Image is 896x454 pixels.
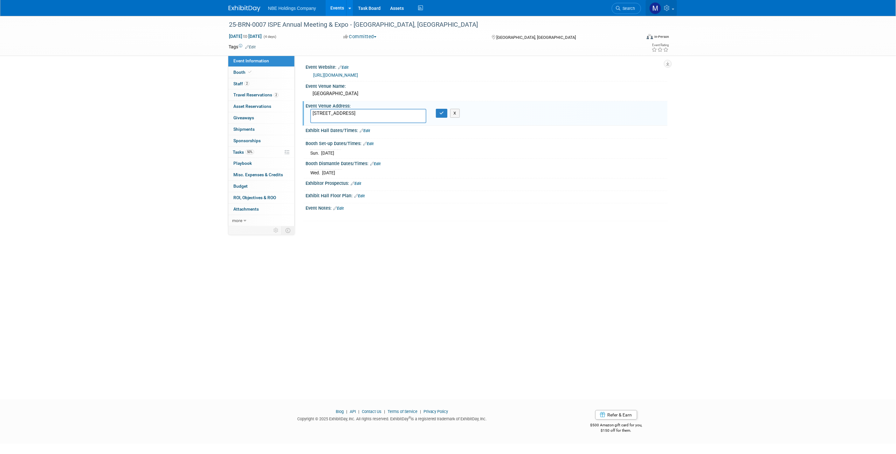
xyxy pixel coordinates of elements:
[370,162,381,166] a: Edit
[233,115,254,120] span: Giveaways
[306,81,667,89] div: Event Venue Name:
[310,170,322,176] td: Wed.
[612,3,641,14] a: Search
[565,418,668,433] div: $500 Amazon gift card for you,
[242,34,248,39] span: to
[565,428,668,433] div: $150 off for them.
[306,101,667,109] div: Event Venue Address:
[233,195,276,200] span: ROI, Objectives & ROO
[228,124,294,135] a: Shipments
[306,139,667,147] div: Booth Set-up Dates/Times:
[228,192,294,203] a: ROI, Objectives & ROO
[227,19,631,31] div: 25-BRN-0007 ISPE Annual Meeting & Expo - [GEOGRAPHIC_DATA], [GEOGRAPHIC_DATA]
[649,2,661,14] img: Morgan Goddard
[228,169,294,180] a: Misc. Expenses & Credits
[233,70,253,75] span: Booth
[306,191,667,199] div: Exhibit Hall Floor Plan:
[233,92,279,97] span: Travel Reservations
[229,33,262,39] span: [DATE] [DATE]
[248,70,252,74] i: Booth reservation complete
[360,129,370,133] a: Edit
[282,226,295,234] td: Toggle Event Tabs
[232,218,242,223] span: more
[310,89,663,99] div: [GEOGRAPHIC_DATA]
[245,150,254,154] span: 50%
[228,158,294,169] a: Playbook
[409,416,411,419] sup: ®
[357,409,361,414] span: |
[620,6,635,11] span: Search
[245,45,256,49] a: Edit
[351,181,361,186] a: Edit
[228,55,294,66] a: Event Information
[228,67,294,78] a: Booth
[418,409,423,414] span: |
[496,35,576,40] span: [GEOGRAPHIC_DATA], [GEOGRAPHIC_DATA]
[603,33,669,43] div: Event Format
[651,44,669,47] div: Event Rating
[306,159,667,167] div: Booth Dismantle Dates/Times:
[362,409,382,414] a: Contact Us
[263,35,276,39] span: (4 days)
[313,73,358,78] a: [URL][DOMAIN_NAME]
[654,34,669,39] div: In-Person
[338,65,348,70] a: Edit
[306,126,667,134] div: Exhibit Hall Dates/Times:
[388,409,417,414] a: Terms of Service
[233,172,283,177] span: Misc. Expenses & Credits
[229,44,256,50] td: Tags
[350,409,356,414] a: API
[424,409,448,414] a: Privacy Policy
[354,194,365,198] a: Edit
[450,109,460,118] button: X
[306,203,667,212] div: Event Notes:
[274,93,279,97] span: 2
[233,104,271,109] span: Asset Reservations
[595,410,637,420] a: Refer & Earn
[345,409,349,414] span: |
[229,415,555,422] div: Copyright © 2025 ExhibitDay, Inc. All rights reserved. ExhibitDay is a registered trademark of Ex...
[233,161,252,166] span: Playbook
[228,215,294,226] a: more
[306,62,667,71] div: Event Website:
[233,150,254,155] span: Tasks
[268,6,316,11] span: NBE Holdings Company
[228,101,294,112] a: Asset Reservations
[233,138,261,143] span: Sponsorships
[228,78,294,89] a: Staff2
[306,178,667,187] div: Exhibitor Prospectus:
[336,409,344,414] a: Blog
[333,206,344,211] a: Edit
[383,409,387,414] span: |
[228,147,294,158] a: Tasks50%
[271,226,282,234] td: Personalize Event Tab Strip
[310,150,321,156] td: Sun.
[321,150,334,156] td: [DATE]
[228,112,294,123] a: Giveaways
[233,58,269,63] span: Event Information
[229,5,260,12] img: ExhibitDay
[233,206,259,212] span: Attachments
[233,184,248,189] span: Budget
[322,170,335,176] td: [DATE]
[228,89,294,101] a: Travel Reservations2
[233,127,255,132] span: Shipments
[363,142,374,146] a: Edit
[341,33,379,40] button: Committed
[228,181,294,192] a: Budget
[228,204,294,215] a: Attachments
[245,81,249,86] span: 2
[647,34,653,39] img: Format-Inperson.png
[233,81,249,86] span: Staff
[228,135,294,146] a: Sponsorships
